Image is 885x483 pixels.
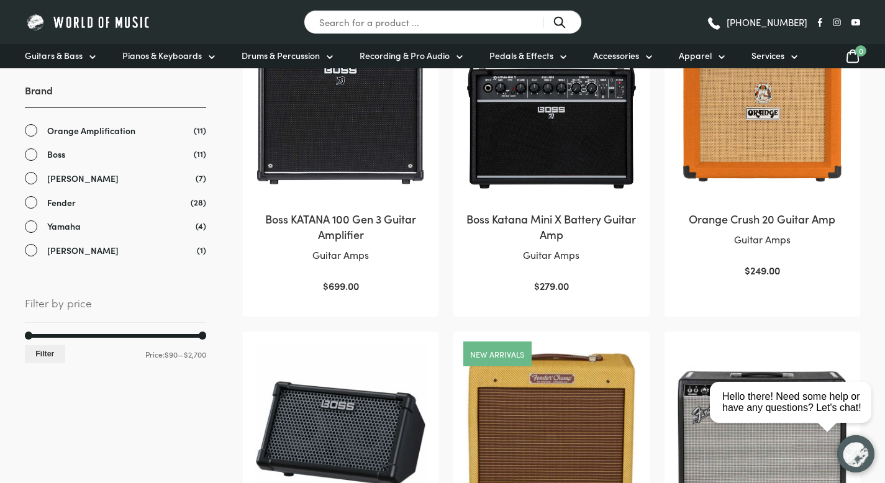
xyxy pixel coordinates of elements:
[489,49,553,62] span: Pedals & Effects
[47,196,76,210] span: Fender
[593,49,639,62] span: Accessories
[677,211,848,227] h2: Orange Crush 20 Guitar Amp
[25,49,83,62] span: Guitars & Bass
[184,349,206,359] span: $2,700
[47,171,119,186] span: [PERSON_NAME]
[705,346,885,483] iframe: Chat with our support team
[25,83,206,107] h3: Brand
[679,49,712,62] span: Apparel
[25,147,206,161] a: Boss
[466,28,637,199] img: Boss Katana Mini X front panel
[194,124,206,137] span: (11)
[197,243,206,256] span: (1)
[677,232,848,248] p: Guitar Amps
[534,279,540,292] span: $
[466,247,637,263] p: Guitar Amps
[304,10,582,34] input: Search for a product ...
[727,17,807,27] span: [PHONE_NUMBER]
[255,211,426,242] h2: Boss KATANA 100 Gen 3 Guitar Amplifier
[122,49,202,62] span: Pianos & Keyboards
[745,263,780,277] bdi: 249.00
[323,279,329,292] span: $
[745,263,750,277] span: $
[191,196,206,209] span: (28)
[466,211,637,242] h2: Boss Katana Mini X Battery Guitar Amp
[25,196,206,210] a: Fender
[855,45,866,56] span: 0
[196,219,206,232] span: (4)
[47,219,81,233] span: Yamaha
[25,345,65,363] button: Filter
[751,49,784,62] span: Services
[25,83,206,257] div: Brand
[706,13,807,32] a: [PHONE_NUMBER]
[25,294,206,323] span: Filter by price
[323,279,359,292] bdi: 699.00
[196,171,206,184] span: (7)
[255,28,426,294] a: Boss KATANA 100 Gen 3 Guitar AmplifierGuitar Amps $699.00
[25,171,206,186] a: [PERSON_NAME]
[47,243,119,258] span: [PERSON_NAME]
[242,49,320,62] span: Drums & Percussion
[194,147,206,160] span: (11)
[25,124,206,138] a: Orange Amplification
[25,345,206,363] div: Price: —
[677,28,848,199] img: Orange Crush 20 Guitar Amp Front
[470,350,524,358] a: New arrivals
[534,279,569,292] bdi: 279.00
[255,247,426,263] p: Guitar Amps
[165,349,178,359] span: $90
[47,147,65,161] span: Boss
[25,12,152,32] img: World of Music
[360,49,450,62] span: Recording & Pro Audio
[255,28,426,199] img: Boss KATANA 100 Gen 3 Guitar Amplifier Front
[25,219,206,233] a: Yamaha
[47,124,135,138] span: Orange Amplification
[677,28,848,279] a: Orange Crush 20 Guitar AmpGuitar Amps $249.00
[25,243,206,258] a: [PERSON_NAME]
